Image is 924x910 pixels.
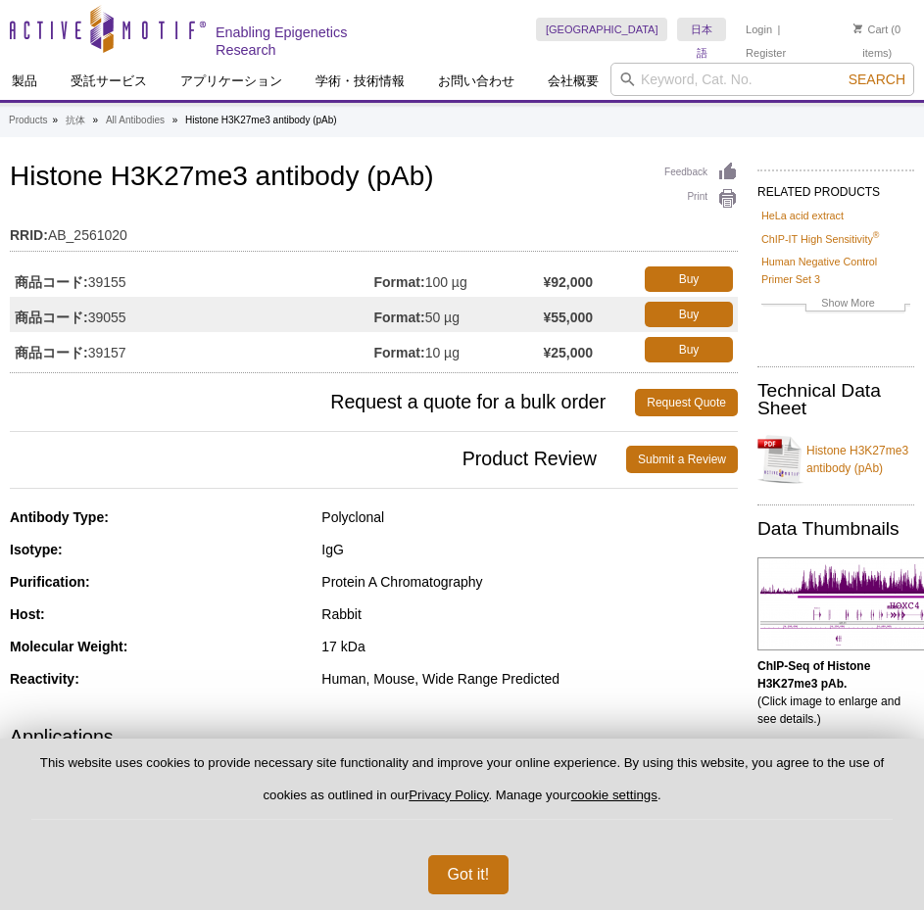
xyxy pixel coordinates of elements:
[374,344,425,361] strong: Format:
[645,337,733,362] a: Buy
[374,297,544,332] td: 50 µg
[10,574,90,590] strong: Purification:
[843,71,911,88] button: Search
[664,188,738,210] a: Print
[10,215,738,246] td: AB_2561020
[849,72,905,87] span: Search
[761,207,844,224] a: HeLa acid extract
[778,18,781,41] li: |
[664,162,738,183] a: Feedback
[543,344,593,361] strong: ¥25,000
[52,115,58,125] li: »
[761,230,879,248] a: ChIP-IT High Sensitivity®
[746,23,772,36] a: Login
[746,46,786,60] a: Register
[873,230,880,240] sup: ®
[426,63,526,100] a: お問い合わせ
[543,309,593,326] strong: ¥55,000
[10,509,109,525] strong: Antibody Type:
[374,309,425,326] strong: Format:
[59,63,159,100] a: 受託サービス
[626,446,738,473] a: Submit a Review
[536,18,668,41] a: [GEOGRAPHIC_DATA]
[216,24,399,59] h2: Enabling Epigenetics Research
[757,520,914,538] h2: Data Thumbnails
[10,722,738,751] h3: Applications
[536,63,610,100] a: 会社概要
[321,605,738,623] div: Rabbit
[853,23,888,36] a: Cart
[106,112,165,129] a: All Antibodies
[10,262,374,297] td: 39155
[757,659,870,691] b: ChIP-Seq of Histone H3K27me3 pAb.
[645,266,733,292] a: Buy
[761,253,910,288] a: Human Negative Control Primer Set 3
[172,115,178,125] li: »
[645,302,733,327] a: Buy
[10,606,45,622] strong: Host:
[10,297,374,332] td: 39055
[31,754,893,820] p: This website uses cookies to provide necessary site functionality and improve your online experie...
[757,382,914,417] h2: Technical Data Sheet
[10,671,79,687] strong: Reactivity:
[757,657,914,728] p: (Click image to enlarge and see details.)
[571,788,657,802] button: cookie settings
[10,162,738,195] h1: Histone H3K27me3 antibody (pAb)
[321,573,738,591] div: Protein A Chromatography
[409,788,488,802] a: Privacy Policy
[374,262,544,297] td: 100 µg
[543,273,593,291] strong: ¥92,000
[304,63,416,100] a: 学術・技術情報
[757,169,914,205] h2: RELATED PRODUCTS
[761,294,910,316] a: Show More
[10,226,48,244] strong: RRID:
[321,670,738,688] div: Human, Mouse, Wide Range Predicted
[853,24,862,33] img: Your Cart
[9,112,47,129] a: Products
[374,273,425,291] strong: Format:
[841,18,914,65] li: (0 items)
[10,446,626,473] span: Product Review
[635,389,738,416] a: Request Quote
[185,115,337,125] li: Histone H3K27me3 antibody (pAb)
[321,638,738,655] div: 17 kDa
[15,273,88,291] strong: 商品コード:
[610,63,914,96] input: Keyword, Cat. No.
[757,430,914,489] a: Histone H3K27me3 antibody (pAb)
[321,541,738,558] div: IgG
[428,855,510,894] button: Got it!
[321,508,738,526] div: Polyclonal
[10,542,63,557] strong: Isotype:
[10,332,374,367] td: 39157
[677,18,726,41] a: 日本語
[15,344,88,361] strong: 商品コード:
[169,63,294,100] a: アプリケーション
[374,332,544,367] td: 10 µg
[10,639,127,654] strong: Molecular Weight:
[93,115,99,125] li: »
[10,389,635,416] span: Request a quote for a bulk order
[66,112,85,129] a: 抗体
[15,309,88,326] strong: 商品コード:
